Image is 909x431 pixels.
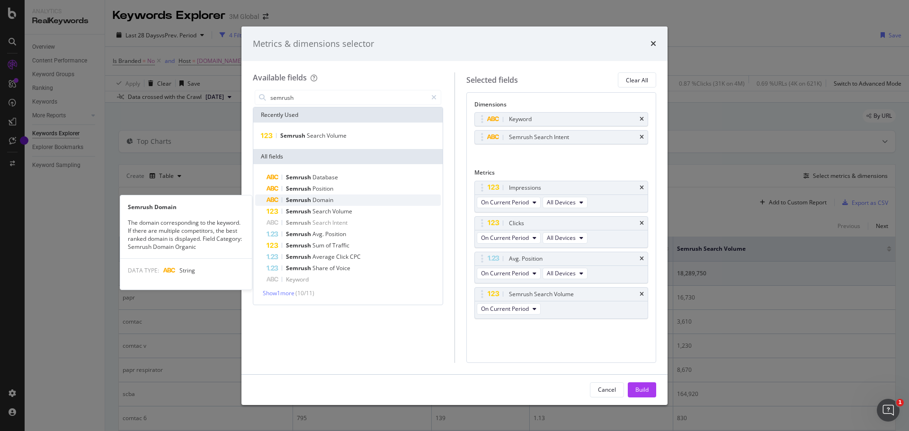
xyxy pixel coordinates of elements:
[509,132,569,142] div: Semrush Search Intent
[241,26,668,405] div: modal
[618,72,656,88] button: Clear All
[628,382,656,397] button: Build
[286,275,309,283] span: Keyword
[474,100,649,112] div: Dimensions
[626,76,648,84] div: Clear All
[286,264,312,272] span: Semrush
[253,107,443,123] div: Recently Used
[474,252,649,283] div: Avg. PositiontimesOn Current PeriodAll Devices
[635,386,649,394] div: Build
[295,289,314,297] span: ( 10 / 11 )
[651,38,656,50] div: times
[332,219,348,227] span: Intent
[286,185,312,193] span: Semrush
[312,196,333,204] span: Domain
[509,290,574,299] div: Semrush Search Volume
[509,219,524,228] div: Clicks
[481,269,529,277] span: On Current Period
[640,116,644,122] div: times
[286,219,312,227] span: Semrush
[640,256,644,262] div: times
[350,253,361,261] span: CPC
[327,132,347,140] span: Volume
[312,219,332,227] span: Search
[640,291,644,297] div: times
[547,198,576,206] span: All Devices
[543,232,588,244] button: All Devices
[312,207,332,215] span: Search
[286,241,312,249] span: Semrush
[509,114,532,124] div: Keyword
[590,382,624,397] button: Cancel
[253,149,443,164] div: All fields
[474,181,649,212] div: ImpressionstimesOn Current PeriodAll Devices
[477,303,541,315] button: On Current Period
[474,287,649,319] div: Semrush Search VolumetimesOn Current Period
[312,173,338,181] span: Database
[312,264,330,272] span: Share
[481,305,529,313] span: On Current Period
[547,269,576,277] span: All Devices
[326,241,332,249] span: of
[509,254,543,264] div: Avg. Position
[474,216,649,248] div: ClickstimesOn Current PeriodAll Devices
[336,264,350,272] span: Voice
[286,230,312,238] span: Semrush
[598,386,616,394] div: Cancel
[481,198,529,206] span: On Current Period
[253,72,307,83] div: Available fields
[253,38,374,50] div: Metrics & dimensions selector
[896,399,904,406] span: 1
[877,399,900,422] iframe: Intercom live chat
[640,220,644,226] div: times
[120,219,252,251] div: The domain corresponding to the keyword. If there are multiple competitors, the best ranked domai...
[312,241,326,249] span: Sum
[286,196,312,204] span: Semrush
[477,232,541,244] button: On Current Period
[474,168,649,180] div: Metrics
[543,197,588,208] button: All Devices
[332,241,349,249] span: Traffic
[312,253,336,261] span: Average
[286,207,312,215] span: Semrush
[269,90,427,105] input: Search by field name
[640,185,644,191] div: times
[477,268,541,279] button: On Current Period
[474,112,649,126] div: Keywordtimes
[481,234,529,242] span: On Current Period
[263,289,294,297] span: Show 1 more
[474,130,649,144] div: Semrush Search Intenttimes
[312,230,325,238] span: Avg.
[325,230,346,238] span: Position
[330,264,336,272] span: of
[286,173,312,181] span: Semrush
[120,203,252,211] div: Semrush Domain
[509,183,541,193] div: Impressions
[477,197,541,208] button: On Current Period
[640,134,644,140] div: times
[336,253,350,261] span: Click
[307,132,327,140] span: Search
[466,75,518,86] div: Selected fields
[547,234,576,242] span: All Devices
[543,268,588,279] button: All Devices
[280,132,307,140] span: Semrush
[332,207,352,215] span: Volume
[312,185,333,193] span: Position
[286,253,312,261] span: Semrush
